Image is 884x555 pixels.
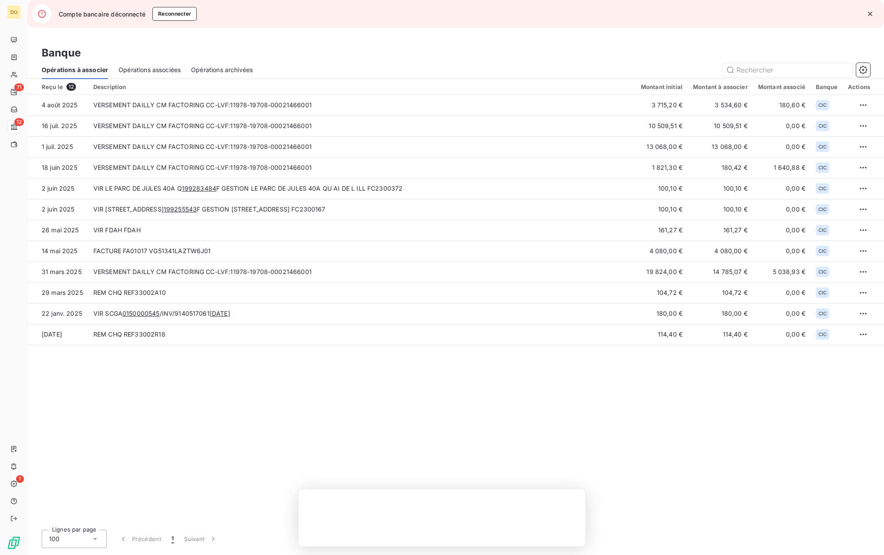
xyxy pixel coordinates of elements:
[88,282,636,303] td: REM CHQ REF33002A10
[88,220,636,241] td: VIR FDAH FDAH
[28,157,88,178] td: 18 juin 2025
[88,136,636,157] td: VERSEMENT DAILLY CM FACTORING CC-LVF:11978-19708-00021466001
[753,157,811,178] td: 1 640,88 €
[753,199,811,220] td: 0,00 €
[7,536,21,550] img: Logo LeanPay
[753,282,811,303] td: 0,00 €
[179,530,223,548] button: Suivant
[818,228,827,233] span: CIC
[28,116,88,136] td: 16 juil. 2025
[688,324,753,345] td: 114,40 €
[818,332,827,337] span: CIC
[88,116,636,136] td: VERSEMENT DAILLY CM FACTORING CC-LVF:11978-19708-00021466001
[848,83,870,90] div: Actions
[28,220,88,241] td: 26 mai 2025
[7,5,21,19] div: DO
[152,7,197,21] button: Reconnecter
[28,178,88,199] td: 2 juin 2025
[818,248,827,254] span: CIC
[722,63,853,77] input: Rechercher
[688,241,753,261] td: 4 080,00 €
[818,186,827,191] span: CIC
[758,83,805,90] div: Montant associé
[818,144,827,149] span: CIC
[818,102,827,108] span: CIC
[688,220,753,241] td: 161,27 €
[636,199,688,220] td: 100,10 €
[49,535,59,543] span: 100
[66,83,76,91] span: 12
[688,261,753,282] td: 14 785,07 €
[753,178,811,199] td: 0,00 €
[688,116,753,136] td: 10 509,51 €
[88,199,636,220] td: VIR [STREET_ADDRESS] F GESTION [STREET_ADDRESS] FC2300167
[688,199,753,220] td: 100,10 €
[88,157,636,178] td: VERSEMENT DAILLY CM FACTORING CC-LVF:11978-19708-00021466001
[28,95,88,116] td: 4 août 2025
[299,489,585,546] iframe: Enquête de LeanPay
[636,116,688,136] td: 10 509,51 €
[818,290,827,295] span: CIC
[122,310,160,317] tcxspan: Call 0150000545 via 3CX
[636,282,688,303] td: 104,72 €
[28,282,88,303] td: 29 mars 2025
[42,83,83,91] div: Reçu le
[28,241,88,261] td: 14 mai 2025
[16,475,24,483] span: 1
[636,95,688,116] td: 3 715,20 €
[636,303,688,324] td: 180,00 €
[641,83,683,90] div: Montant initial
[636,157,688,178] td: 1 821,30 €
[818,165,827,170] span: CIC
[88,324,636,345] td: REM CHQ REF33002R18
[818,207,827,212] span: CIC
[693,83,748,90] div: Montant à associer
[636,241,688,261] td: 4 080,00 €
[636,261,688,282] td: 19 824,00 €
[28,324,88,345] td: [DATE]
[636,136,688,157] td: 13 068,00 €
[59,10,145,19] span: Compte bancaire déconnecté
[28,199,88,220] td: 2 juin 2025
[88,95,636,116] td: VERSEMENT DAILLY CM FACTORING CC-LVF:11978-19708-00021466001
[688,136,753,157] td: 13 068,00 €
[88,261,636,282] td: VERSEMENT DAILLY CM FACTORING CC-LVF:11978-19708-00021466001
[191,66,253,74] span: Opérations archivées
[818,269,827,274] span: CIC
[42,45,81,61] h3: Banque
[636,178,688,199] td: 100,10 €
[753,303,811,324] td: 0,00 €
[636,220,688,241] td: 161,27 €
[210,310,230,317] tcxspan: Call 14.1.2025 via 3CX
[688,95,753,116] td: 3 534,60 €
[114,530,166,548] button: Précédent
[816,83,838,90] div: Banque
[636,324,688,345] td: 114,40 €
[119,66,181,74] span: Opérations associées
[753,324,811,345] td: 0,00 €
[166,530,179,548] button: 1
[88,303,636,324] td: VIR SCGA /INV/9140517061
[753,241,811,261] td: 0,00 €
[28,303,88,324] td: 22 janv. 2025
[182,185,216,192] tcxspan: Call 199283484 via 3CX
[14,83,24,91] span: 71
[28,136,88,157] td: 1 juil. 2025
[42,66,108,74] span: Opérations à associer
[688,282,753,303] td: 104,72 €
[753,95,811,116] td: 180,60 €
[14,118,24,126] span: 12
[753,261,811,282] td: 5 038,93 €
[88,178,636,199] td: VIR LE PARC DE JULES 40A Q F GESTION LE PARC DE JULES 40A QU AI DE L ILL FC2300372
[93,83,630,90] div: Description
[688,178,753,199] td: 100,10 €
[688,303,753,324] td: 180,00 €
[88,241,636,261] td: FACTURE FA01017 VG51341LAZTW6J01
[28,261,88,282] td: 31 mars 2025
[753,116,811,136] td: 0,00 €
[172,535,174,543] span: 1
[753,136,811,157] td: 0,00 €
[854,525,875,546] iframe: Intercom live chat
[818,311,827,316] span: CIC
[753,220,811,241] td: 0,00 €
